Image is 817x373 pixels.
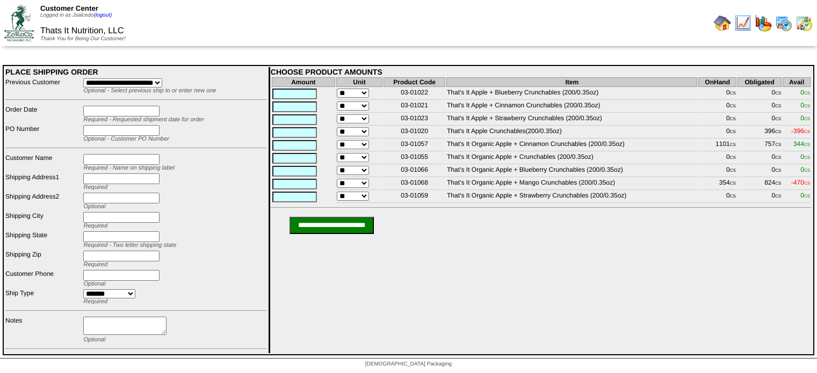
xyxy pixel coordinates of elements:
td: Shipping City [5,211,82,230]
span: CS [804,168,810,173]
td: 0 [738,88,782,100]
td: That's It Organic Apple + Crunchables (200/0.35oz) [446,152,697,164]
td: 03-01057 [384,140,445,151]
span: CS [775,155,781,160]
td: 03-01055 [384,152,445,164]
div: PLACE SHIPPING ORDER [5,68,267,76]
span: CS [804,116,810,121]
td: 03-01022 [384,88,445,100]
span: 0 [800,153,810,160]
span: Required [83,223,107,229]
span: CS [775,91,781,96]
span: 0 [800,101,810,109]
td: Customer Name [5,153,82,172]
span: Required [83,184,107,191]
span: CS [775,104,781,108]
span: CS [730,116,736,121]
td: 0 [698,165,736,177]
span: [DEMOGRAPHIC_DATA] Packaging [365,361,452,367]
span: CS [730,194,736,199]
span: -470 [791,179,810,186]
th: Avail [783,77,811,87]
td: 354 [698,178,736,190]
a: (logout) [93,12,112,18]
span: Required [83,298,107,305]
span: Thats It Nutrition, LLC [40,26,124,35]
td: 0 [698,152,736,164]
td: Shipping State [5,231,82,249]
td: Previous Customer [5,78,82,94]
span: CS [730,181,736,186]
td: 0 [738,114,782,126]
span: CS [804,142,810,147]
span: CS [804,181,810,186]
td: 0 [738,152,782,164]
span: CS [775,194,781,199]
img: calendarinout.gif [796,14,813,32]
td: 396 [738,127,782,138]
span: Required - Two letter shipping state [83,242,176,248]
span: CS [775,181,781,186]
td: That's It Apple + Blueberry Crunchables (200/0.35oz) [446,88,697,100]
td: 0 [698,114,736,126]
td: 03-01023 [384,114,445,126]
span: CS [804,194,810,199]
span: CS [730,168,736,173]
td: That's It Apple Crunchables(200/0.35oz) [446,127,697,138]
img: graph.gif [755,14,772,32]
td: Ship Type [5,289,82,305]
td: That's It Organic Apple + Cinnamon Crunchables (200/0.35oz) [446,140,697,151]
td: 824 [738,178,782,190]
span: 344 [793,140,810,148]
span: CS [804,104,810,108]
th: Amount [272,77,335,87]
th: Item [446,77,697,87]
td: Order Date [5,105,82,123]
td: 03-01059 [384,191,445,203]
td: Shipping Address1 [5,173,82,191]
span: CS [730,142,736,147]
td: 757 [738,140,782,151]
span: Required - Name on shipping label [83,165,174,171]
td: 1101 [698,140,736,151]
span: CS [775,116,781,121]
td: That's It Apple + Strawberry Crunchables (200/0.35oz) [446,114,697,126]
span: CS [804,91,810,96]
td: 0 [698,88,736,100]
span: 0 [800,114,810,122]
td: 0 [738,165,782,177]
td: 03-01021 [384,101,445,113]
td: Shipping Zip [5,250,82,268]
td: 03-01068 [384,178,445,190]
td: That’s It Organic Apple + Mango Crunchables (200/0.35oz) [446,178,697,190]
img: ZoRoCo_Logo(Green%26Foil)%20jpg.webp [4,5,34,41]
td: That’s It Organic Apple + Blueberry Crunchables (200/0.35oz) [446,165,697,177]
td: That's It Apple + Cinnamon Crunchables (200/0.35oz) [446,101,697,113]
span: 0 [800,166,810,173]
span: -396 [791,127,810,135]
span: Optional - Customer PO Number [83,136,169,142]
span: 0 [800,192,810,199]
span: CS [730,104,736,108]
span: CS [775,142,781,147]
span: 0 [800,89,810,96]
span: Optional [83,337,105,343]
span: CS [775,129,781,134]
span: Optional [83,203,105,210]
span: CS [804,129,810,134]
td: 03-01066 [384,165,445,177]
td: 0 [738,191,782,203]
span: CS [730,91,736,96]
img: line_graph.gif [734,14,751,32]
th: OnHand [698,77,736,87]
span: CS [730,129,736,134]
span: Optional [83,281,105,287]
th: Obligated [738,77,782,87]
span: Required [83,261,107,268]
span: Logged in as Jsalcedo [40,12,112,18]
th: Product Code [384,77,445,87]
div: CHOOSE PRODUCT AMOUNTS [271,68,812,76]
td: PO Number [5,125,82,143]
span: Optional - Select previous ship to or enter new one [83,87,216,94]
td: 0 [738,101,782,113]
